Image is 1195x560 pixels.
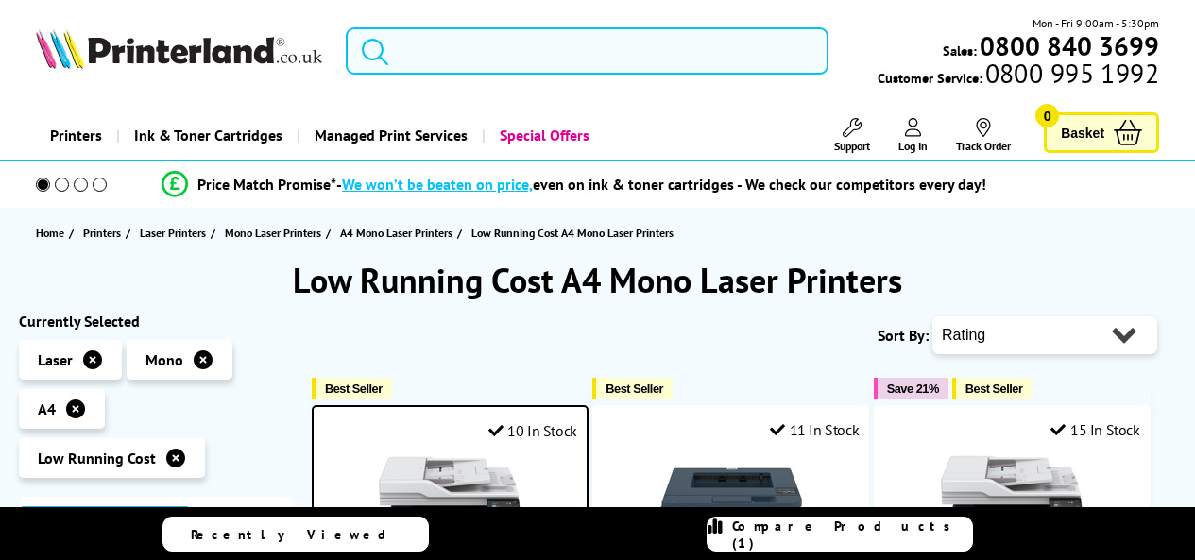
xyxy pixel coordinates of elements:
[340,223,457,243] a: A4 Mono Laser Printers
[83,223,121,243] span: Printers
[482,111,604,160] a: Special Offers
[732,518,972,552] span: Compare Products (1)
[36,28,322,73] a: Printerland Logo
[342,175,533,194] span: We won’t be beaten on price,
[592,378,673,399] button: Best Seller
[325,382,383,396] span: Best Seller
[36,111,116,160] a: Printers
[197,175,336,194] span: Price Match Promise*
[952,378,1033,399] button: Best Seller
[834,118,870,153] a: Support
[336,175,986,194] div: - even on ink & toner cartridges - We check our competitors every day!
[898,118,928,153] a: Log In
[145,350,183,369] span: Mono
[1044,112,1159,153] a: Basket 0
[340,223,452,243] span: A4 Mono Laser Printers
[898,139,928,153] span: Log In
[19,312,293,331] div: Currently Selected
[36,223,69,243] a: Home
[191,526,405,543] span: Recently Viewed
[312,378,392,399] button: Best Seller
[1061,120,1104,145] span: Basket
[965,382,1023,396] span: Best Seller
[770,420,859,439] div: 11 In Stock
[225,223,326,243] a: Mono Laser Printers
[1035,104,1059,127] span: 0
[9,168,1138,201] li: modal_Promise
[878,326,929,345] span: Sort By:
[606,382,663,396] span: Best Seller
[977,37,1159,55] a: 0800 840 3699
[38,449,156,467] span: Low Running Cost
[887,382,939,396] span: Save 21%
[834,139,870,153] span: Support
[38,350,73,369] span: Laser
[943,42,977,59] span: Sales:
[488,421,577,440] div: 10 In Stock
[956,118,1011,153] a: Track Order
[471,226,674,240] span: Low Running Cost A4 Mono Laser Printers
[980,28,1159,63] b: 0800 840 3699
[140,223,211,243] a: Laser Printers
[83,223,126,243] a: Printers
[19,258,1176,302] h1: Low Running Cost A4 Mono Laser Printers
[140,223,206,243] span: Laser Printers
[1033,14,1159,32] span: Mon - Fri 9:00am - 5:30pm
[874,378,948,399] button: Save 21%
[982,64,1159,82] span: 0800 995 1992
[297,111,482,160] a: Managed Print Services
[225,223,321,243] span: Mono Laser Printers
[36,28,322,69] img: Printerland Logo
[116,111,297,160] a: Ink & Toner Cartridges
[707,517,973,552] a: Compare Products (1)
[38,399,56,418] span: A4
[134,111,282,160] span: Ink & Toner Cartridges
[878,64,1159,87] span: Customer Service:
[162,517,429,552] a: Recently Viewed
[1050,420,1139,439] div: 15 In Stock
